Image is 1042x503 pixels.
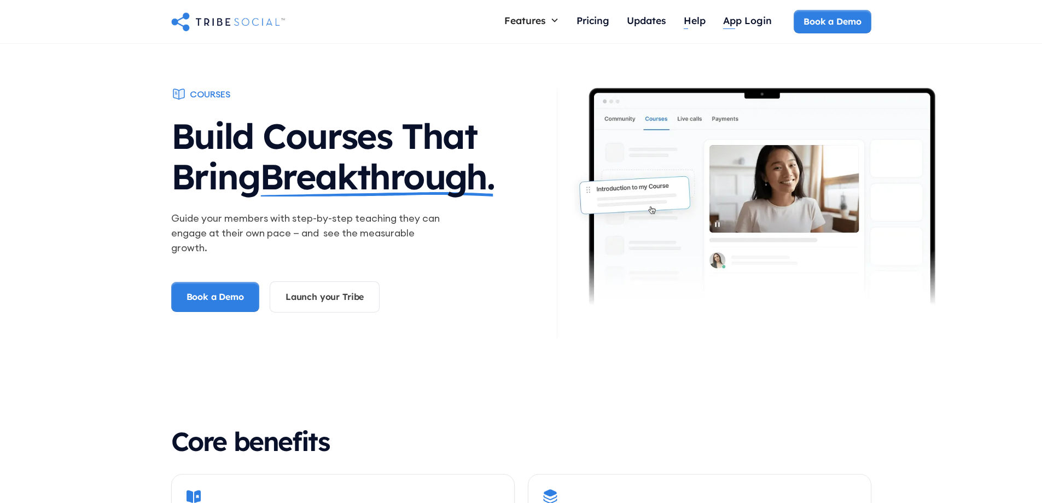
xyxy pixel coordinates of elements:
a: Book a Demo [171,282,259,311]
div: Courses [190,88,230,100]
a: App Login [714,10,781,33]
span: Breakthrough. [260,157,494,197]
a: home [171,10,285,32]
a: Help [675,10,714,33]
a: Book a Demo [794,10,871,33]
div: App Login [723,14,772,26]
div: Features [504,14,546,26]
a: Pricing [568,10,618,33]
h2: Core benefits [171,426,871,456]
div: Updates [627,14,666,26]
div: Help [684,14,706,26]
h1: Build Courses That Bring [171,105,556,202]
div: Pricing [577,14,609,26]
a: Updates [618,10,675,33]
div: Features [496,10,568,31]
p: Guide your members with step-by-step teaching they can engage at their own pace — and see the mea... [171,211,451,255]
a: Launch your Tribe [270,281,380,312]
